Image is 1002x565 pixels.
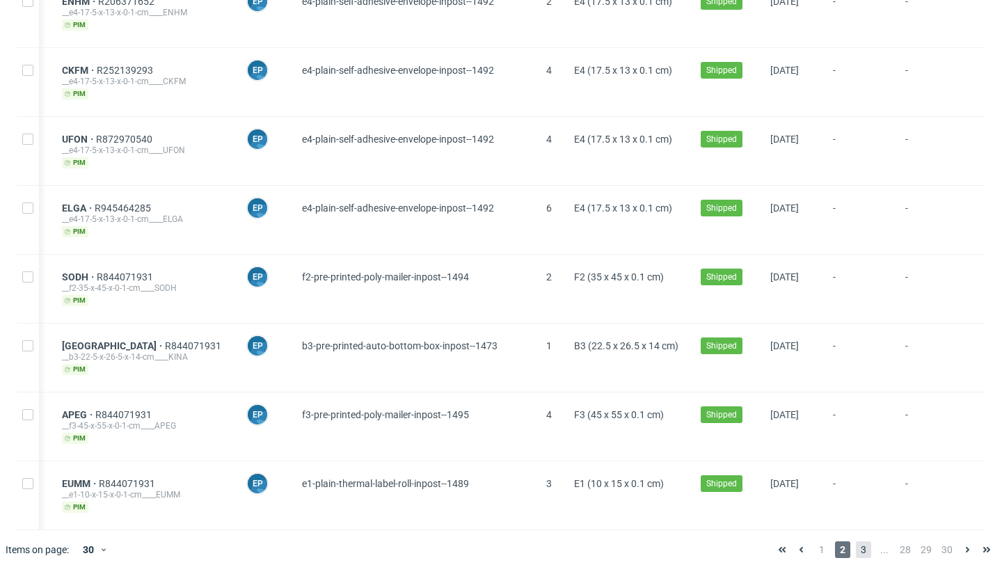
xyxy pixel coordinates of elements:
[62,502,88,513] span: pim
[248,336,267,356] figcaption: EP
[248,129,267,149] figcaption: EP
[574,271,664,282] span: F2 (35 x 45 x 0.1 cm)
[905,65,952,100] span: -
[918,541,934,558] span: 29
[62,351,224,363] div: __b3-22-5-x-26-5-x-14-cm____KINA
[770,340,799,351] span: [DATE]
[833,202,883,237] span: -
[62,489,224,500] div: __e1-10-x-15-x-0-1-cm____EUMM
[62,7,224,18] div: __e4-17-5-x-13-x-0-1-cm____ENHM
[898,541,913,558] span: 28
[546,65,552,76] span: 4
[62,433,88,444] span: pim
[770,65,799,76] span: [DATE]
[833,65,883,100] span: -
[546,478,552,489] span: 3
[770,134,799,145] span: [DATE]
[905,340,952,375] span: -
[302,340,498,351] span: b3-pre-printed-auto-bottom-box-inpost--1473
[546,134,552,145] span: 4
[905,478,952,513] span: -
[95,202,154,214] a: R945464285
[97,271,156,282] a: R844071931
[574,409,664,420] span: F3 (45 x 55 x 0.1 cm)
[62,65,97,76] a: CKFM
[248,61,267,80] figcaption: EP
[302,409,469,420] span: f3-pre-printed-poly-mailer-inpost--1495
[833,409,883,444] span: -
[62,409,95,420] a: APEG
[574,340,678,351] span: B3 (22.5 x 26.5 x 14 cm)
[302,65,494,76] span: e4-plain-self-adhesive-envelope-inpost--1492
[877,541,892,558] span: ...
[97,65,156,76] a: R252139293
[706,64,737,77] span: Shipped
[62,202,95,214] a: ELGA
[62,420,224,431] div: __f3-45-x-55-x-0-1-cm____APEG
[546,271,552,282] span: 2
[833,134,883,168] span: -
[833,340,883,375] span: -
[574,478,664,489] span: E1 (10 x 15 x 0.1 cm)
[814,541,829,558] span: 1
[706,271,737,283] span: Shipped
[62,340,165,351] span: [GEOGRAPHIC_DATA]
[574,202,672,214] span: E4 (17.5 x 13 x 0.1 cm)
[905,409,952,444] span: -
[248,267,267,287] figcaption: EP
[835,541,850,558] span: 2
[770,202,799,214] span: [DATE]
[770,409,799,420] span: [DATE]
[905,134,952,168] span: -
[905,271,952,306] span: -
[706,133,737,145] span: Shipped
[939,541,955,558] span: 30
[302,202,494,214] span: e4-plain-self-adhesive-envelope-inpost--1492
[62,226,88,237] span: pim
[6,543,69,557] span: Items on page:
[74,540,100,559] div: 30
[546,409,552,420] span: 4
[62,19,88,31] span: pim
[62,88,88,100] span: pim
[706,340,737,352] span: Shipped
[99,478,158,489] a: R844071931
[62,134,96,145] a: UFON
[62,157,88,168] span: pim
[62,145,224,156] div: __e4-17-5-x-13-x-0-1-cm____UFON
[706,408,737,421] span: Shipped
[95,409,154,420] a: R844071931
[905,202,952,237] span: -
[62,214,224,225] div: __e4-17-5-x-13-x-0-1-cm____ELGA
[62,295,88,306] span: pim
[248,474,267,493] figcaption: EP
[833,478,883,513] span: -
[833,271,883,306] span: -
[62,478,99,489] a: EUMM
[770,271,799,282] span: [DATE]
[62,282,224,294] div: __f2-35-x-45-x-0-1-cm____SODH
[96,134,155,145] a: R872970540
[856,541,871,558] span: 3
[546,202,552,214] span: 6
[62,76,224,87] div: __e4-17-5-x-13-x-0-1-cm____CKFM
[165,340,224,351] a: R844071931
[62,271,97,282] span: SODH
[248,198,267,218] figcaption: EP
[706,202,737,214] span: Shipped
[302,478,469,489] span: e1-plain-thermal-label-roll-inpost--1489
[574,65,672,76] span: E4 (17.5 x 13 x 0.1 cm)
[574,134,672,145] span: E4 (17.5 x 13 x 0.1 cm)
[302,134,494,145] span: e4-plain-self-adhesive-envelope-inpost--1492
